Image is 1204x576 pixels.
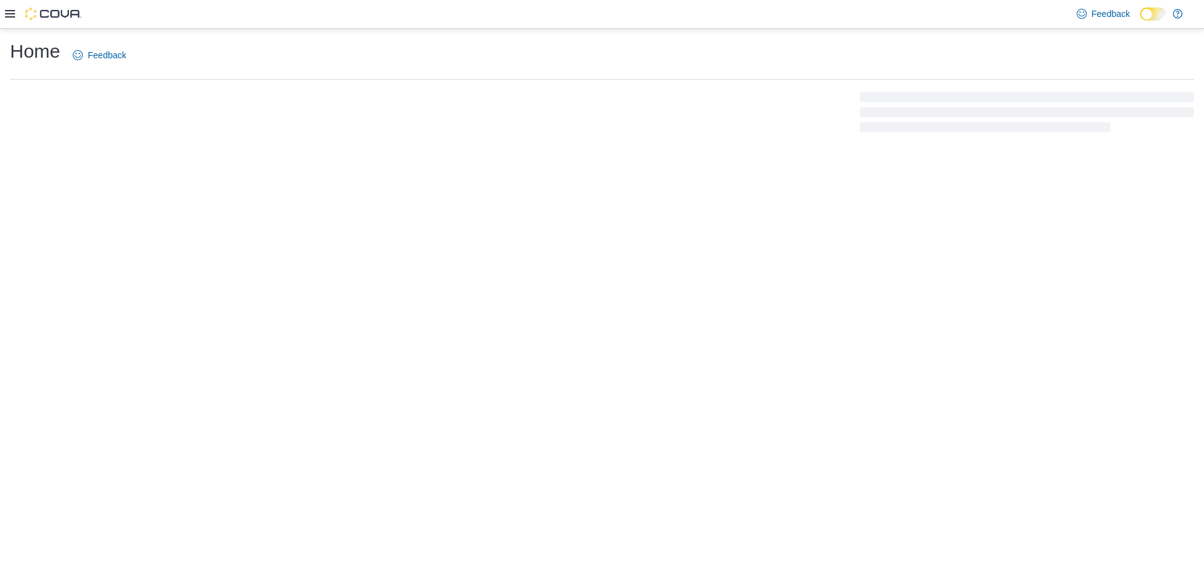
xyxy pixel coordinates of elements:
[25,8,82,20] img: Cova
[68,43,131,68] a: Feedback
[860,95,1194,135] span: Loading
[1092,8,1130,20] span: Feedback
[1140,8,1166,21] input: Dark Mode
[1072,1,1135,26] a: Feedback
[88,49,126,61] span: Feedback
[10,39,60,64] h1: Home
